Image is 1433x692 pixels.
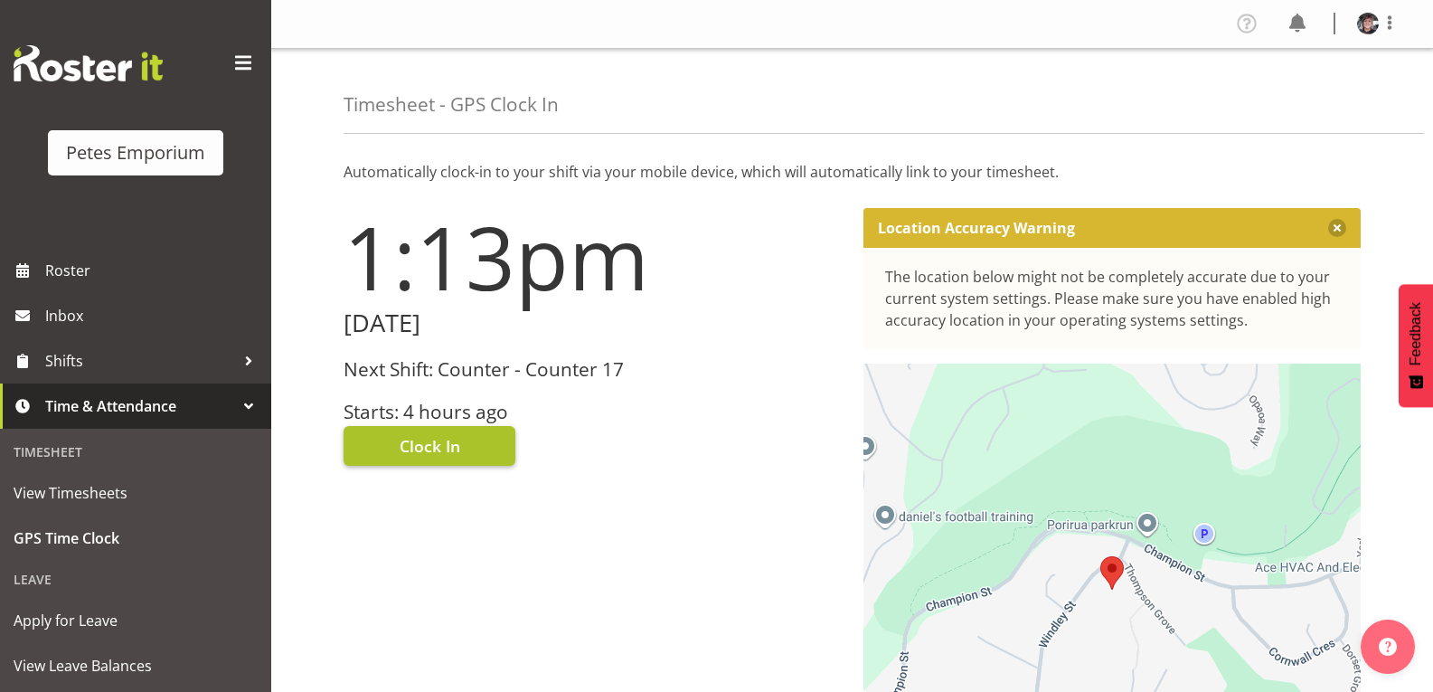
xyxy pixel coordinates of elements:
h2: [DATE] [344,309,842,337]
span: Shifts [45,347,235,374]
p: Location Accuracy Warning [878,219,1075,237]
span: Time & Attendance [45,393,235,420]
h4: Timesheet - GPS Clock In [344,94,559,115]
img: Rosterit website logo [14,45,163,81]
h3: Starts: 4 hours ago [344,402,842,422]
div: Petes Emporium [66,139,205,166]
button: Close message [1328,219,1346,237]
a: View Leave Balances [5,643,267,688]
span: Inbox [45,302,262,329]
span: Clock In [400,434,460,458]
img: help-xxl-2.png [1379,638,1397,656]
span: GPS Time Clock [14,525,258,552]
span: Feedback [1408,302,1424,365]
div: Leave [5,561,267,598]
span: View Leave Balances [14,652,258,679]
span: Apply for Leave [14,607,258,634]
div: Timesheet [5,433,267,470]
a: View Timesheets [5,470,267,516]
button: Clock In [344,426,515,466]
button: Feedback - Show survey [1399,284,1433,407]
p: Automatically clock-in to your shift via your mobile device, which will automatically link to you... [344,161,1361,183]
span: View Timesheets [14,479,258,507]
div: The location below might not be completely accurate due to your current system settings. Please m... [885,266,1340,331]
span: Roster [45,257,262,284]
img: michelle-whaleb4506e5af45ffd00a26cc2b6420a9100.png [1357,13,1379,34]
h1: 1:13pm [344,208,842,306]
h3: Next Shift: Counter - Counter 17 [344,359,842,380]
a: Apply for Leave [5,598,267,643]
a: GPS Time Clock [5,516,267,561]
